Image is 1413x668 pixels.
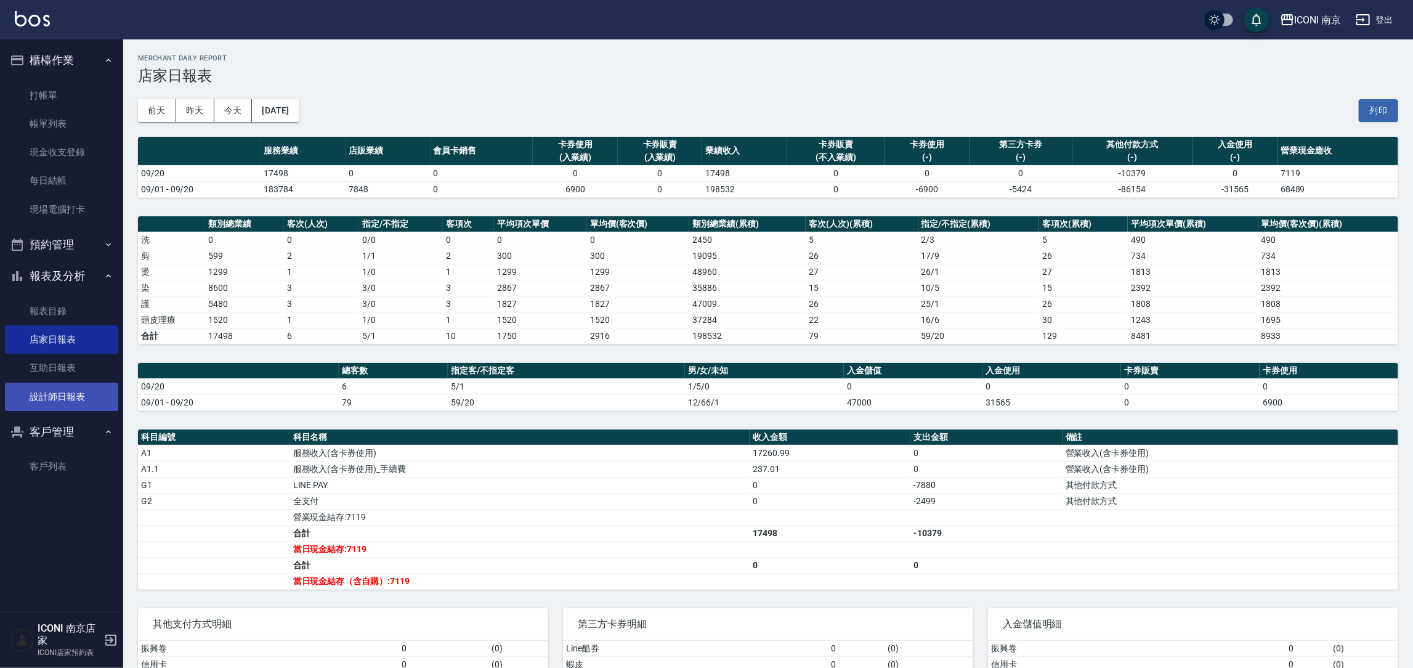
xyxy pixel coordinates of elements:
[689,296,806,312] td: 47009
[587,296,689,312] td: 1827
[1063,461,1398,477] td: 營業收入(含卡券使用)
[494,312,587,328] td: 1520
[138,137,1398,198] table: a dense table
[1258,296,1398,312] td: 1808
[138,328,205,344] td: 合計
[205,232,284,248] td: 0
[443,248,494,264] td: 2
[685,363,844,379] th: 男/女/未知
[443,264,494,280] td: 1
[689,216,806,232] th: 類別總業績(累積)
[1351,9,1398,31] button: 登出
[702,165,787,181] td: 17498
[205,296,284,312] td: 5480
[5,452,118,481] a: 客戶列表
[339,363,448,379] th: 總客數
[910,525,1063,541] td: -10379
[918,264,1040,280] td: 26 / 1
[138,363,1398,411] table: a dense table
[1039,312,1128,328] td: 30
[750,493,910,509] td: 0
[910,430,1063,446] th: 支出金額
[494,232,587,248] td: 0
[790,151,881,164] div: (不入業績)
[494,296,587,312] td: 1827
[1003,618,1383,630] span: 入金儲值明細
[750,557,910,573] td: 0
[563,641,828,657] td: Line酷券
[844,363,982,379] th: 入金儲值
[443,216,494,232] th: 客項次
[38,647,100,658] p: ICONI店家預約表
[290,509,750,525] td: 營業現金結存:7119
[1196,138,1274,151] div: 入金使用
[918,296,1040,312] td: 25 / 1
[138,493,290,509] td: G2
[885,641,973,657] td: ( 0 )
[806,248,918,264] td: 26
[888,138,966,151] div: 卡券使用
[431,181,533,197] td: 0
[918,248,1040,264] td: 17 / 9
[806,232,918,248] td: 5
[689,264,806,280] td: 48960
[918,232,1040,248] td: 2 / 3
[689,328,806,344] td: 198532
[1258,216,1398,232] th: 單均價(客次價)(累積)
[359,328,443,344] td: 5/1
[750,430,910,446] th: 收入金額
[973,151,1069,164] div: (-)
[205,216,284,232] th: 類別總業績
[1121,363,1260,379] th: 卡券販賣
[1039,248,1128,264] td: 26
[346,181,431,197] td: 7848
[138,232,205,248] td: 洗
[1063,445,1398,461] td: 營業收入(含卡券使用)
[138,54,1398,62] h2: Merchant Daily Report
[689,312,806,328] td: 37284
[339,394,448,410] td: 79
[261,137,346,166] th: 服務業績
[5,166,118,195] a: 每日結帳
[261,165,346,181] td: 17498
[284,232,359,248] td: 0
[138,248,205,264] td: 剪
[1075,151,1190,164] div: (-)
[1128,248,1258,264] td: 734
[284,296,359,312] td: 3
[970,165,1072,181] td: 0
[1072,165,1193,181] td: -10379
[621,138,700,151] div: 卡券販賣
[5,195,118,224] a: 現場電腦打卡
[806,296,918,312] td: 26
[494,216,587,232] th: 平均項次單價
[910,461,1063,477] td: 0
[587,216,689,232] th: 單均價(客次價)
[1128,264,1258,280] td: 1813
[38,622,100,647] h5: ICONI 南京店家
[806,328,918,344] td: 79
[621,151,700,164] div: (入業績)
[443,232,494,248] td: 0
[138,430,1398,590] table: a dense table
[618,165,703,181] td: 0
[533,165,618,181] td: 0
[252,99,299,122] button: [DATE]
[138,445,290,461] td: A1
[787,181,885,197] td: 0
[1128,280,1258,296] td: 2392
[1258,328,1398,344] td: 8933
[5,416,118,448] button: 客戶管理
[533,181,618,197] td: 6900
[494,280,587,296] td: 2867
[1039,232,1128,248] td: 5
[138,216,1398,344] table: a dense table
[885,165,970,181] td: 0
[828,641,885,657] td: 0
[5,81,118,110] a: 打帳單
[1039,264,1128,280] td: 27
[359,248,443,264] td: 1 / 1
[1128,216,1258,232] th: 平均項次單價(累積)
[1359,99,1398,122] button: 列印
[5,383,118,411] a: 設計師日報表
